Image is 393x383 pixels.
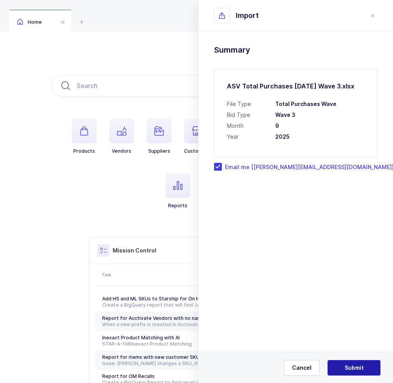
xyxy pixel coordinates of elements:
[109,118,134,154] button: Vendors
[102,360,259,367] div: Issue: [PERSON_NAME] changes a SKU, the new SKU does not get matched to the Janus product as it's...
[102,373,155,379] span: Report for OM Recalls
[102,341,131,347] a: STAR-A-198
[275,100,365,108] h3: Total Purchases Wave
[102,335,180,341] span: Inexact Product Matching with AI
[227,111,267,119] div: Bid Type
[184,118,211,154] button: Customers
[72,118,97,154] button: Products
[275,133,365,141] h3: 2025
[327,360,381,376] button: Submit
[214,44,377,56] h1: Summary
[147,118,172,154] button: Suppliers
[165,173,190,209] button: Reports
[284,360,320,376] button: Cancel
[227,122,267,130] div: Month
[102,272,260,278] div: Task
[227,81,365,91] h2: ASV Total Purchases [DATE] Wave 3.xlsx
[227,100,267,108] div: File Type
[236,11,259,20] span: Import
[227,133,267,141] div: Year
[275,111,365,119] h3: Wave 3
[292,364,312,372] span: Cancel
[113,247,156,254] h3: Mission Control
[275,122,365,130] h3: 9
[368,11,377,20] button: close drawer
[102,302,259,308] div: Create a BigQuery report that will find Janus and Mission products that do not have a HS or ML SK...
[102,354,200,360] span: Report for items with new customer SKU
[102,341,259,347] div: Inexact Product Matching
[17,19,42,25] span: Home
[102,296,225,302] span: Add HS and ML SKUs to Starship for On Hand offers
[102,321,259,328] div: When a new prefix is created in Acctivate, the prefix needs to be merged with an existing vendor ...
[345,364,364,372] span: Submit
[102,315,205,321] span: Report for Acctivate Vendors with no name
[51,75,342,97] input: Search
